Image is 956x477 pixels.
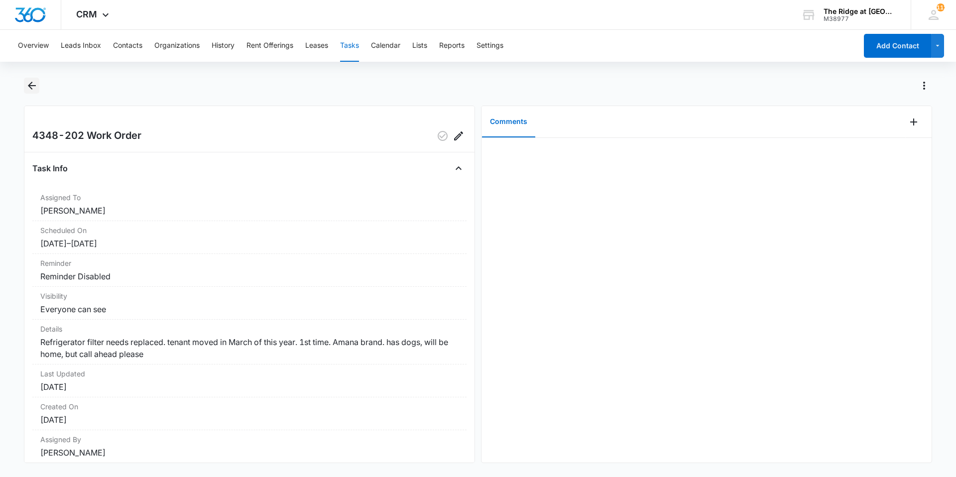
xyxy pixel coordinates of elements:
[32,397,467,430] div: Created On[DATE]
[32,221,467,254] div: Scheduled On[DATE]–[DATE]
[40,447,459,459] dd: [PERSON_NAME]
[40,303,459,315] dd: Everyone can see
[451,128,467,144] button: Edit
[18,30,49,62] button: Overview
[477,30,503,62] button: Settings
[40,414,459,426] dd: [DATE]
[24,78,39,94] button: Back
[40,368,459,379] dt: Last Updated
[824,7,896,15] div: account name
[61,30,101,62] button: Leads Inbox
[40,258,459,268] dt: Reminder
[305,30,328,62] button: Leases
[32,320,467,364] div: DetailsRefrigerator filter needs replaced. tenant moved in March of this year. 1st time. Amana br...
[32,364,467,397] div: Last Updated[DATE]
[824,15,896,22] div: account id
[937,3,945,11] span: 112
[906,114,922,130] button: Add Comment
[40,192,459,203] dt: Assigned To
[32,188,467,221] div: Assigned To[PERSON_NAME]
[40,381,459,393] dd: [DATE]
[32,254,467,287] div: ReminderReminder Disabled
[439,30,465,62] button: Reports
[32,128,141,144] h2: 4348-202 Work Order
[32,430,467,463] div: Assigned By[PERSON_NAME]
[40,270,459,282] dd: Reminder Disabled
[937,3,945,11] div: notifications count
[40,238,459,249] dd: [DATE] – [DATE]
[154,30,200,62] button: Organizations
[32,162,68,174] h4: Task Info
[40,324,459,334] dt: Details
[32,287,467,320] div: VisibilityEveryone can see
[482,107,535,137] button: Comments
[412,30,427,62] button: Lists
[246,30,293,62] button: Rent Offerings
[340,30,359,62] button: Tasks
[113,30,142,62] button: Contacts
[212,30,235,62] button: History
[76,9,97,19] span: CRM
[40,434,459,445] dt: Assigned By
[371,30,400,62] button: Calendar
[40,205,459,217] dd: [PERSON_NAME]
[40,401,459,412] dt: Created On
[916,78,932,94] button: Actions
[40,336,459,360] dd: Refrigerator filter needs replaced. tenant moved in March of this year. 1st time. Amana brand. ha...
[40,291,459,301] dt: Visibility
[451,160,467,176] button: Close
[864,34,931,58] button: Add Contact
[40,225,459,236] dt: Scheduled On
